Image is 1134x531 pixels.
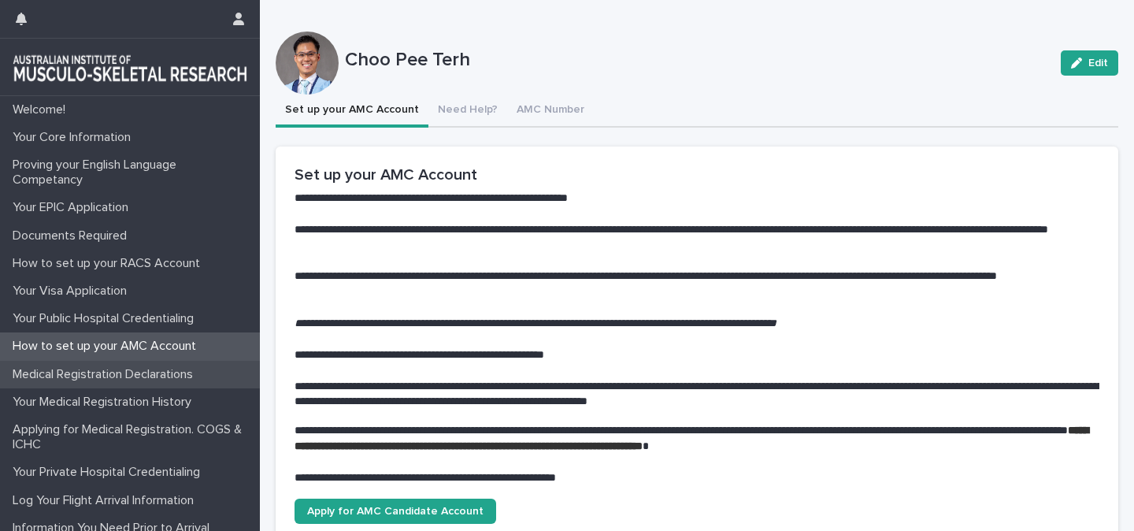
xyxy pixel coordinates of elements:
[428,95,507,128] button: Need Help?
[6,284,139,299] p: Your Visa Application
[6,130,143,145] p: Your Core Information
[345,49,1048,72] p: Choo Pee Terh
[1088,58,1108,69] span: Edit
[6,256,213,271] p: How to set up your RACS Account
[295,165,1099,184] h2: Set up your AMC Account
[6,311,206,326] p: Your Public Hospital Credentialing
[6,422,260,452] p: Applying for Medical Registration. COGS & ICHC
[307,506,484,517] span: Apply for AMC Candidate Account
[6,228,139,243] p: Documents Required
[1061,50,1118,76] button: Edit
[6,465,213,480] p: Your Private Hospital Credentialing
[6,339,209,354] p: How to set up your AMC Account
[6,367,206,382] p: Medical Registration Declarations
[6,158,260,188] p: Proving your English Language Competancy
[295,499,496,524] a: Apply for AMC Candidate Account
[6,493,206,508] p: Log Your Flight Arrival Information
[276,95,428,128] button: Set up your AMC Account
[6,200,141,215] p: Your EPIC Application
[13,51,247,83] img: 1xcjEmqDTcmQhduivVBy
[507,95,594,128] button: AMC Number
[6,395,204,410] p: Your Medical Registration History
[6,102,78,117] p: Welcome!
